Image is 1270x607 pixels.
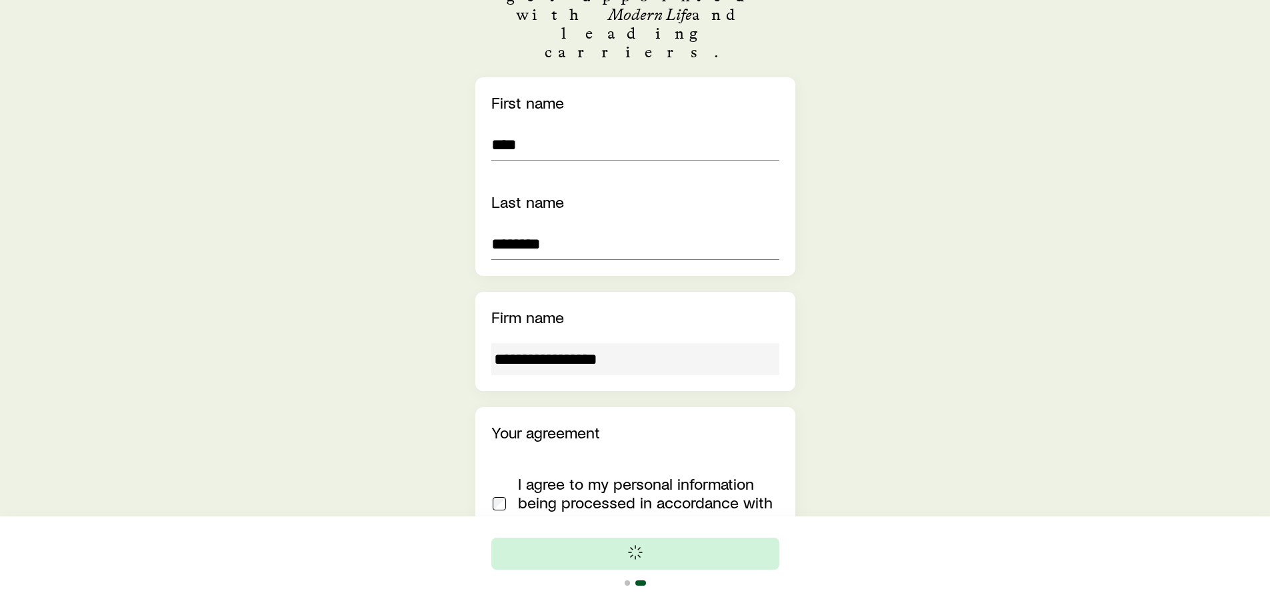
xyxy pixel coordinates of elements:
label: First name [491,93,564,112]
label: Firm name [491,307,564,326]
input: I agree to my personal information being processed in accordance with the Modern Life Privacy Policy [493,497,506,510]
a: Modern Life Privacy Policy [545,511,728,530]
label: Your agreement [491,422,600,442]
label: Last name [491,192,564,211]
span: I agree to my personal information being processed in accordance with the [518,474,773,530]
em: Modern Life [608,5,692,24]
